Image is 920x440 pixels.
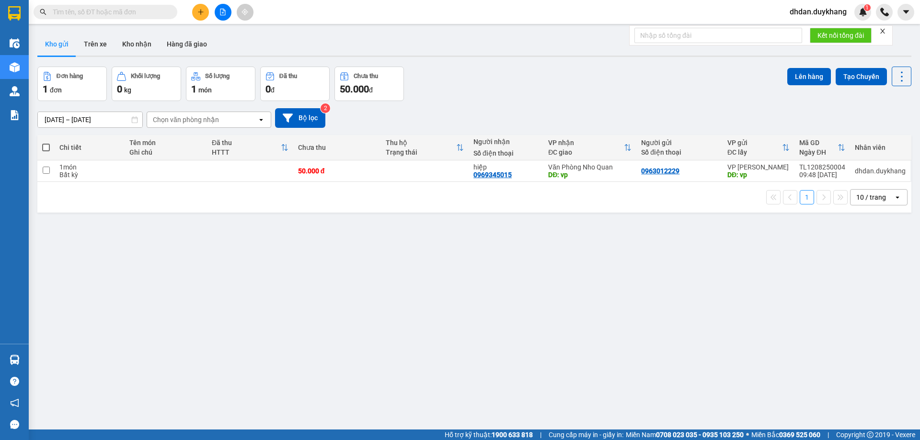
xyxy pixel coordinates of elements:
span: notification [10,398,19,407]
div: Bất kỳ [59,171,119,179]
div: HTTT [212,148,281,156]
div: TL1208250004 [799,163,845,171]
span: caret-down [902,8,910,16]
img: warehouse-icon [10,38,20,48]
div: Số điện thoại [473,149,539,157]
span: | [540,429,541,440]
img: warehouse-icon [10,86,20,96]
div: hiệp [473,163,539,171]
span: 1 [43,83,48,95]
div: ĐC lấy [727,148,782,156]
div: 50.000 đ [298,167,376,175]
div: 0969345015 [473,171,512,179]
div: Khối lượng [131,73,160,79]
button: plus [192,4,209,21]
th: Toggle SortBy [207,135,293,160]
div: Chi tiết [59,144,119,151]
div: Mã GD [799,139,838,147]
span: close [879,28,886,34]
div: Số điện thoại [641,148,718,156]
div: Ngày ĐH [799,148,838,156]
div: Ghi chú [129,148,202,156]
span: aim [241,9,248,15]
div: Người gửi [641,139,718,147]
img: logo-vxr [8,6,21,21]
strong: 0369 525 060 [779,431,820,439]
div: Thu hộ [386,139,456,147]
div: Đã thu [212,139,281,147]
svg: open [894,193,901,201]
img: solution-icon [10,110,20,120]
strong: 0708 023 035 - 0935 103 250 [656,431,744,439]
div: Trạng thái [386,148,456,156]
div: Đơn hàng [57,73,83,79]
span: plus [197,9,204,15]
span: search [40,9,46,15]
div: Chọn văn phòng nhận [153,115,219,124]
span: đ [369,86,373,94]
span: dhdan.duykhang [782,6,854,18]
input: Tìm tên, số ĐT hoặc mã đơn [53,7,166,17]
span: Hỗ trợ kỹ thuật: [445,429,533,440]
div: Chưa thu [354,73,378,79]
div: DĐ: vp [727,171,790,179]
span: copyright [867,431,874,438]
strong: 1900 633 818 [492,431,533,439]
button: Khối lượng0kg [112,67,181,101]
button: Đã thu0đ [260,67,330,101]
span: ⚪️ [746,433,749,437]
button: Hàng đã giao [159,33,215,56]
button: Kết nối tổng đài [810,28,872,43]
span: message [10,420,19,429]
span: 1 [865,4,869,11]
button: 1 [800,190,814,204]
span: Miền Nam [626,429,744,440]
img: icon-new-feature [859,8,867,16]
span: Kết nối tổng đài [817,30,864,41]
span: kg [124,86,131,94]
div: 1 món [59,163,119,171]
div: Nhân viên [855,144,906,151]
div: Tên món [129,139,202,147]
button: file-add [215,4,231,21]
button: Trên xe [76,33,115,56]
th: Toggle SortBy [794,135,850,160]
div: 10 / trang [856,192,886,202]
button: Đơn hàng1đơn [37,67,107,101]
div: 0963012229 [641,167,679,175]
img: phone-icon [880,8,889,16]
button: Chưa thu50.000đ [334,67,404,101]
button: Bộ lọc [275,108,325,128]
span: | [828,429,829,440]
div: Người nhận [473,138,539,146]
span: món [198,86,212,94]
th: Toggle SortBy [381,135,469,160]
th: Toggle SortBy [723,135,794,160]
button: aim [237,4,253,21]
div: VP gửi [727,139,782,147]
span: Cung cấp máy in - giấy in: [549,429,623,440]
input: Nhập số tổng đài [634,28,802,43]
svg: open [257,116,265,124]
span: đ [271,86,275,94]
img: warehouse-icon [10,62,20,72]
button: caret-down [897,4,914,21]
button: Tạo Chuyến [836,68,887,85]
th: Toggle SortBy [543,135,636,160]
sup: 1 [864,4,871,11]
span: 0 [265,83,271,95]
sup: 2 [321,103,330,113]
span: 50.000 [340,83,369,95]
div: ĐC giao [548,148,624,156]
div: dhdan.duykhang [855,167,906,175]
span: Miền Bắc [751,429,820,440]
button: Kho gửi [37,33,76,56]
div: Đã thu [279,73,297,79]
div: 09:48 [DATE] [799,171,845,179]
button: Kho nhận [115,33,159,56]
div: VP [PERSON_NAME] [727,163,790,171]
span: question-circle [10,377,19,386]
div: Văn Phòng Nho Quan [548,163,632,171]
span: 1 [191,83,196,95]
span: đơn [50,86,62,94]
